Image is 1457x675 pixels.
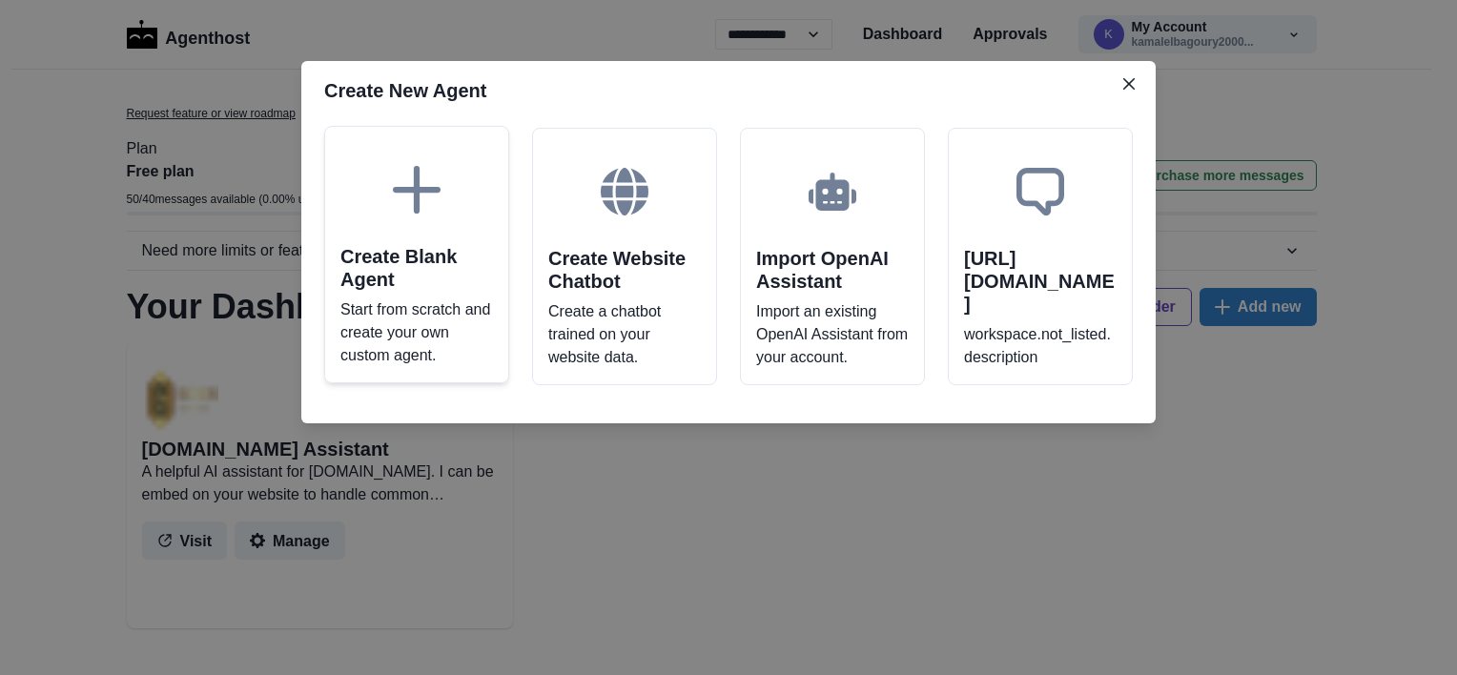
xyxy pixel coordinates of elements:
[964,323,1117,369] p: workspace.not_listed.description
[340,298,493,367] p: Start from scratch and create your own custom agent.
[301,61,1156,120] header: Create New Agent
[548,247,701,293] h2: Create Website Chatbot
[340,245,493,291] h2: Create Blank Agent
[1114,69,1144,99] button: Close
[756,300,909,369] p: Import an existing OpenAI Assistant from your account.
[756,247,909,293] h2: Import OpenAI Assistant
[964,247,1117,316] h2: [URL][DOMAIN_NAME]
[548,300,701,369] p: Create a chatbot trained on your website data.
